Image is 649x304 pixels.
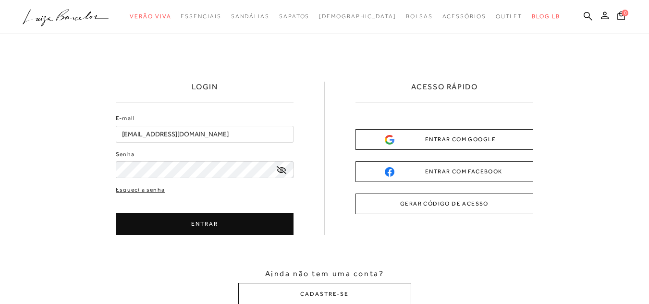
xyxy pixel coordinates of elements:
a: categoryNavScreenReaderText [181,8,221,25]
a: categoryNavScreenReaderText [406,8,433,25]
span: Verão Viva [130,13,171,20]
button: 0 [614,11,628,24]
span: Sapatos [279,13,309,20]
a: categoryNavScreenReaderText [279,8,309,25]
button: ENTRAR COM FACEBOOK [355,161,533,182]
a: categoryNavScreenReaderText [442,8,486,25]
h2: ACESSO RÁPIDO [411,82,478,102]
a: Esqueci a senha [116,185,165,195]
span: Sandálias [231,13,269,20]
button: ENTRAR COM GOOGLE [355,129,533,150]
span: Outlet [496,13,523,20]
span: BLOG LB [532,13,560,20]
span: Bolsas [406,13,433,20]
input: E-mail [116,126,294,143]
a: exibir senha [277,166,286,173]
span: Ainda não tem uma conta? [265,268,384,279]
a: categoryNavScreenReaderText [130,8,171,25]
a: BLOG LB [532,8,560,25]
button: ENTRAR [116,213,294,235]
span: Essenciais [181,13,221,20]
button: GERAR CÓDIGO DE ACESSO [355,194,533,214]
span: Acessórios [442,13,486,20]
label: Senha [116,150,135,159]
div: ENTRAR COM FACEBOOK [385,167,504,177]
a: noSubCategoriesText [319,8,396,25]
a: categoryNavScreenReaderText [231,8,269,25]
span: [DEMOGRAPHIC_DATA] [319,13,396,20]
span: 0 [622,10,628,16]
div: ENTRAR COM GOOGLE [385,134,504,145]
a: categoryNavScreenReaderText [496,8,523,25]
label: E-mail [116,114,135,123]
h1: LOGIN [192,82,218,102]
